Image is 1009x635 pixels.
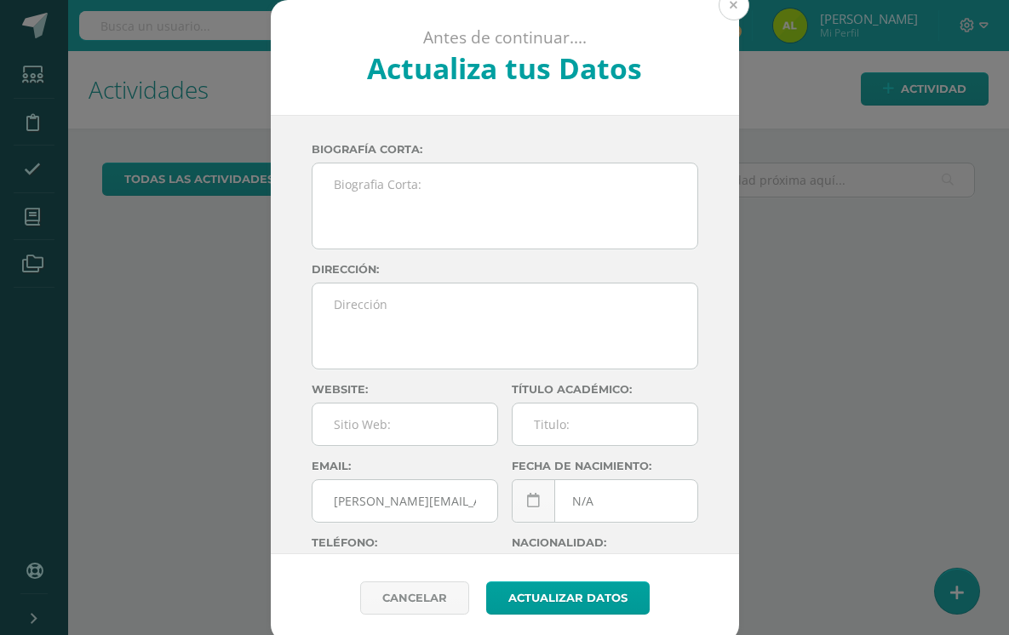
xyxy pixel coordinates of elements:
[312,536,498,549] label: Teléfono:
[512,460,698,472] label: Fecha de nacimiento:
[316,27,693,49] p: Antes de continuar....
[312,403,497,445] input: Sitio Web:
[486,581,650,615] button: Actualizar datos
[512,383,698,396] label: Título académico:
[312,143,698,156] label: Biografía corta:
[312,263,698,276] label: Dirección:
[316,49,693,88] h2: Actualiza tus Datos
[312,383,498,396] label: Website:
[512,536,698,549] label: Nacionalidad:
[360,581,469,615] a: Cancelar
[312,480,497,522] input: Correo Electronico:
[513,403,697,445] input: Titulo:
[312,460,498,472] label: Email:
[513,480,697,522] input: Fecha de Nacimiento:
